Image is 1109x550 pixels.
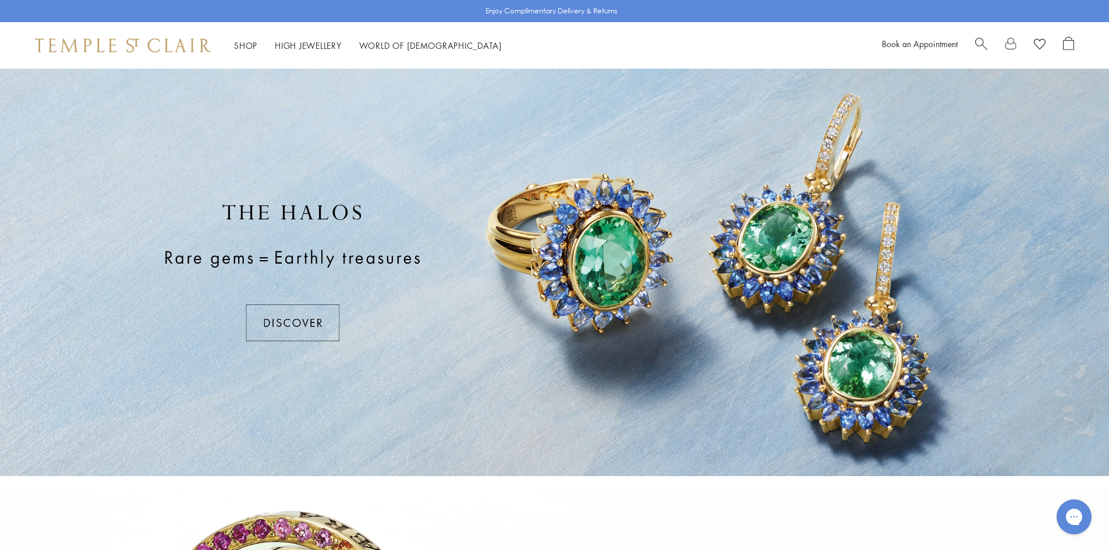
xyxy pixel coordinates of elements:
img: Temple St. Clair [35,38,211,52]
p: Enjoy Complimentary Delivery & Returns [486,5,618,17]
a: High JewelleryHigh Jewellery [275,40,342,51]
nav: Main navigation [234,38,502,53]
a: Book an Appointment [882,38,958,49]
iframe: Gorgias live chat messenger [1051,495,1097,538]
a: Open Shopping Bag [1063,37,1074,54]
a: Search [975,37,987,54]
a: View Wishlist [1034,37,1046,54]
a: ShopShop [234,40,257,51]
a: World of [DEMOGRAPHIC_DATA]World of [DEMOGRAPHIC_DATA] [359,40,502,51]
